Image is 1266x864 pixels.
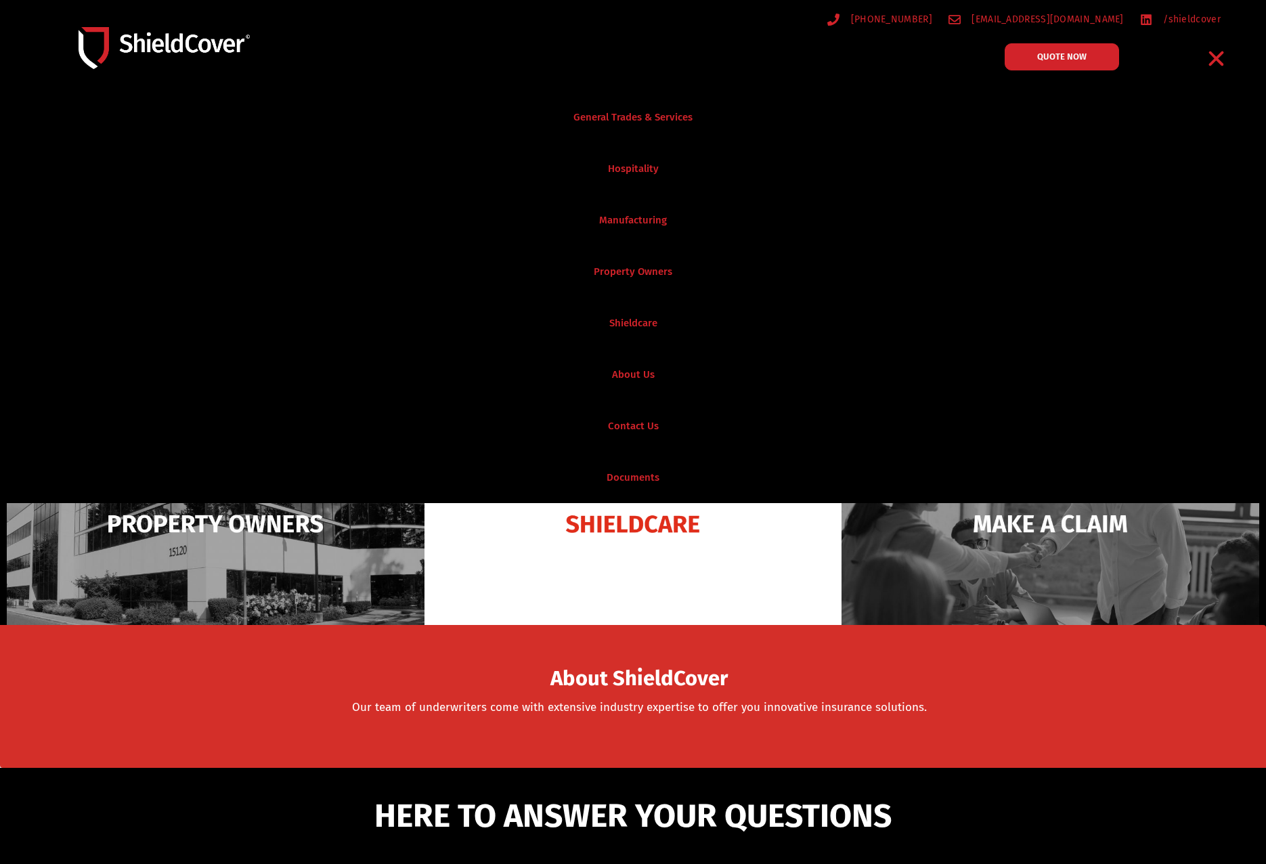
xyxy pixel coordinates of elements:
span: [EMAIL_ADDRESS][DOMAIN_NAME] [968,11,1123,28]
span: QUOTE NOW [1037,52,1087,61]
a: [PHONE_NUMBER] [827,11,932,28]
img: Shield-Cover-Underwriting-Australia-logo-full [79,27,250,69]
span: /shieldcover [1160,11,1221,28]
a: QUOTE NOW [1005,43,1119,70]
span: [PHONE_NUMBER] [848,11,932,28]
span: About ShieldCover [550,670,728,687]
a: Our team of underwriters come with extensive industry expertise to offer you innovative insurance... [352,700,927,714]
h5: HERE TO ANSWER YOUR QUESTIONS [190,800,1076,832]
a: [EMAIL_ADDRESS][DOMAIN_NAME] [948,11,1124,28]
a: /shieldcover [1140,11,1221,28]
div: Menu Toggle [1200,43,1232,74]
a: About ShieldCover [550,674,728,688]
